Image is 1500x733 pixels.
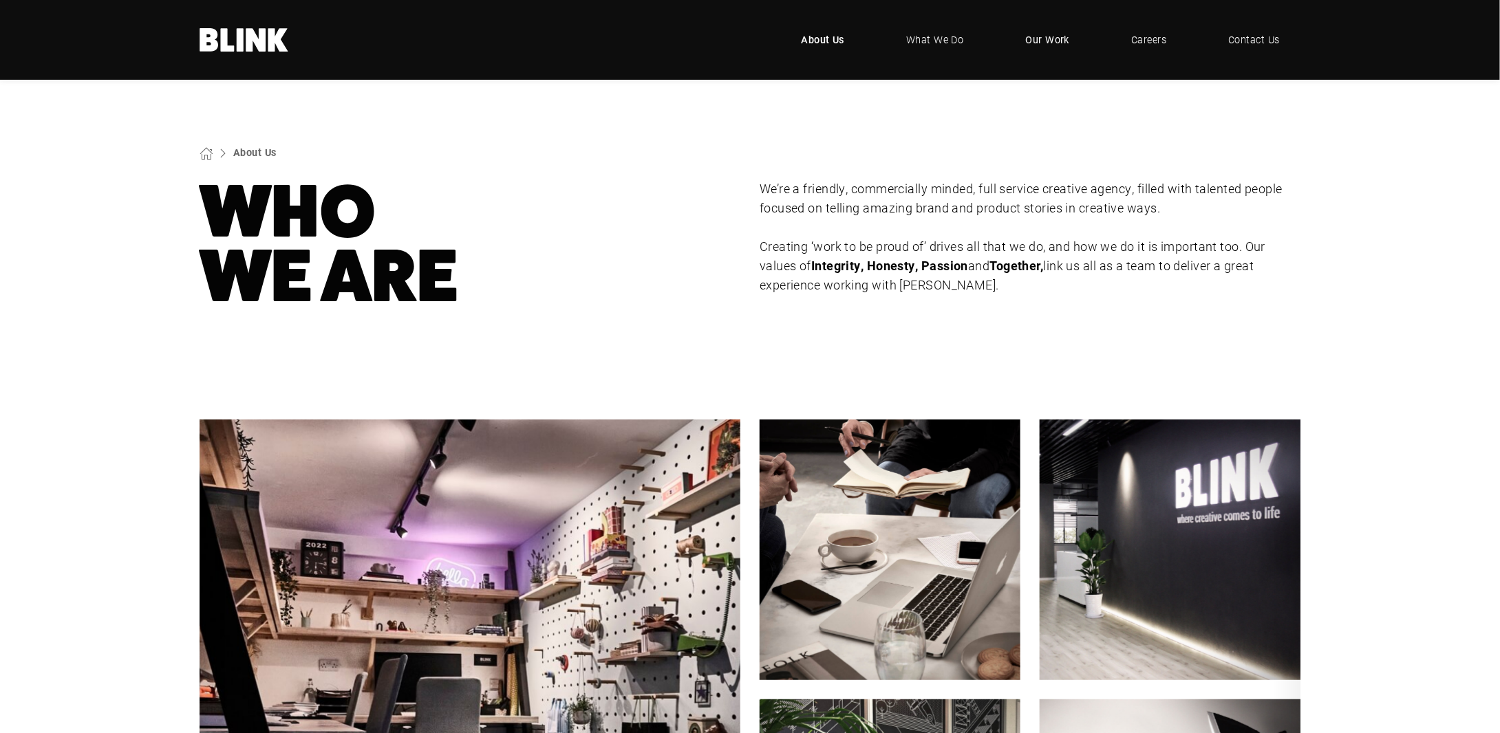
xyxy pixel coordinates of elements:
[760,237,1300,295] p: Creating ‘work to be proud of’ drives all that we do, and how we do it is important too. Our valu...
[802,32,845,47] span: About Us
[200,28,289,52] a: Home
[760,419,1020,680] img: Making notes
[233,146,277,159] a: About Us
[1005,19,1091,61] a: Our Work
[1229,32,1281,47] span: Contact Us
[1026,32,1070,47] span: Our Work
[1040,419,1300,680] img: Welcome
[811,257,968,274] strong: Integrity, Honesty, Passion
[781,19,866,61] a: About Us
[760,179,1300,218] p: We’re a friendly, commercially minded, full service creative agency, filled with talented people ...
[1208,19,1301,61] a: Contact Us
[886,19,985,61] a: What We Do
[1131,32,1166,47] span: Careers
[1111,19,1187,61] a: Careers
[906,32,964,47] span: What We Do
[200,179,740,309] h1: Who We Are
[990,257,1044,274] strong: Together,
